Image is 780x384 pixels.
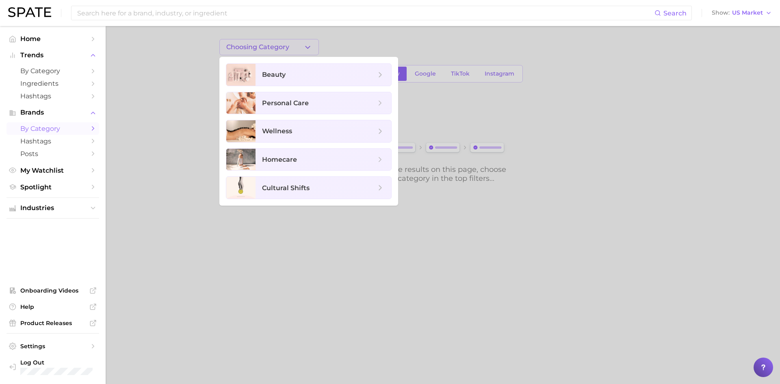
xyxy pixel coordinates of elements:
span: personal care [262,99,309,107]
span: Posts [20,150,85,158]
span: cultural shifts [262,184,310,192]
span: Hashtags [20,92,85,100]
span: Help [20,303,85,310]
ul: Choosing Category [219,57,398,206]
span: Onboarding Videos [20,287,85,294]
span: Industries [20,204,85,212]
span: Hashtags [20,137,85,145]
a: Help [6,301,99,313]
a: Hashtags [6,90,99,102]
a: Home [6,33,99,45]
button: Industries [6,202,99,214]
span: Search [663,9,687,17]
span: beauty [262,71,286,78]
input: Search here for a brand, industry, or ingredient [76,6,654,20]
a: Ingredients [6,77,99,90]
span: Settings [20,343,85,350]
button: Brands [6,106,99,119]
button: ShowUS Market [710,8,774,18]
a: by Category [6,122,99,135]
a: Settings [6,340,99,352]
span: homecare [262,156,297,163]
span: US Market [732,11,763,15]
span: wellness [262,127,292,135]
img: SPATE [8,7,51,17]
span: Ingredients [20,80,85,87]
span: Home [20,35,85,43]
a: Spotlight [6,181,99,193]
span: by Category [20,67,85,75]
a: Posts [6,148,99,160]
span: Trends [20,52,85,59]
a: by Category [6,65,99,77]
button: Trends [6,49,99,61]
a: Product Releases [6,317,99,329]
a: Log out. Currently logged in with e-mail sbetzler@estee.com. [6,356,99,377]
a: Onboarding Videos [6,284,99,297]
span: Product Releases [20,319,85,327]
span: by Category [20,125,85,132]
span: Spotlight [20,183,85,191]
a: Hashtags [6,135,99,148]
span: Log Out [20,359,93,366]
span: My Watchlist [20,167,85,174]
span: Brands [20,109,85,116]
span: Show [712,11,730,15]
a: My Watchlist [6,164,99,177]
